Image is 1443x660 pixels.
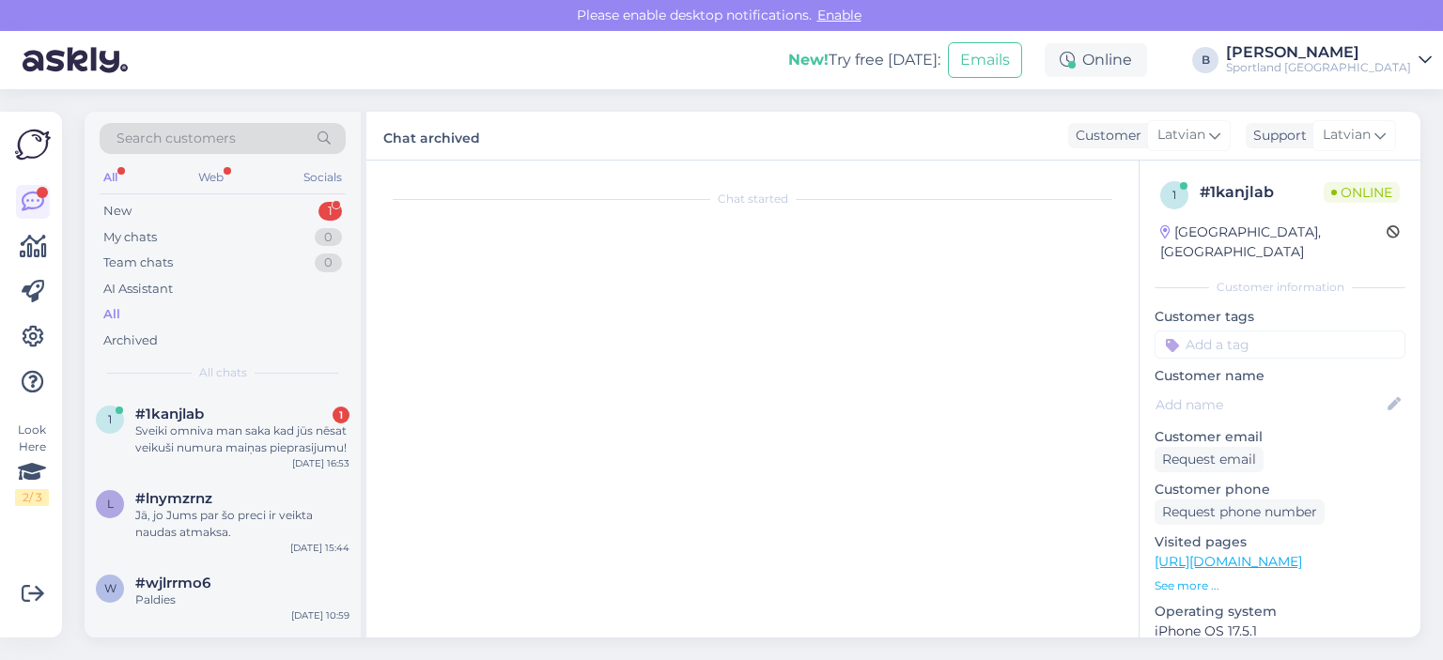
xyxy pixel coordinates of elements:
[103,280,173,299] div: AI Assistant
[107,497,114,511] span: l
[788,49,940,71] div: Try free [DATE]:
[1226,45,1411,60] div: [PERSON_NAME]
[1157,125,1205,146] span: Latvian
[1160,223,1387,262] div: [GEOGRAPHIC_DATA], [GEOGRAPHIC_DATA]
[1155,602,1405,622] p: Operating system
[1324,182,1400,203] span: Online
[199,364,247,381] span: All chats
[135,575,210,591] span: #wjlrrmo6
[1155,480,1405,499] p: Customer phone
[1155,330,1405,359] input: Add a tag
[103,228,157,247] div: My chats
[788,51,829,69] b: New!
[1155,307,1405,327] p: Customer tags
[812,7,867,23] span: Enable
[1156,394,1384,415] input: Add name
[1155,366,1405,386] p: Customer name
[300,165,346,190] div: Socials
[103,331,158,350] div: Archived
[15,127,51,162] img: Askly Logo
[116,129,236,148] span: Search customers
[1155,279,1405,296] div: Customer information
[1155,499,1325,525] div: Request phone number
[292,456,349,470] div: [DATE] 16:53
[1155,447,1264,472] div: Request email
[385,191,1120,207] div: Chat started
[1200,181,1324,204] div: # 1kanjlab
[15,422,49,506] div: Look Here
[315,228,342,247] div: 0
[1155,532,1405,552] p: Visited pages
[135,406,204,422] span: #1kanjlab
[135,490,212,507] span: #lnymzrnz
[1155,577,1405,594] p: See more ...
[103,202,132,221] div: New
[1068,126,1141,146] div: Customer
[318,202,342,221] div: 1
[103,305,120,324] div: All
[135,507,349,541] div: Jā, jo Jums par šo preci ir veikta naudas atmaksa.
[383,123,480,148] label: Chat archived
[1323,125,1371,146] span: Latvian
[1172,188,1176,202] span: 1
[194,165,227,190] div: Web
[1192,47,1218,73] div: B
[1155,427,1405,447] p: Customer email
[104,581,116,595] span: w
[1155,622,1405,641] p: iPhone OS 17.5.1
[135,591,349,608] div: Paldies
[15,489,49,506] div: 2 / 3
[1226,45,1432,75] a: [PERSON_NAME]Sportland [GEOGRAPHIC_DATA]
[291,608,349,622] div: [DATE] 10:59
[108,412,112,426] span: 1
[100,165,121,190] div: All
[1226,60,1411,75] div: Sportland [GEOGRAPHIC_DATA]
[1246,126,1307,146] div: Support
[1155,553,1302,570] a: [URL][DOMAIN_NAME]
[333,407,349,423] div: 1
[948,42,1022,78] button: Emails
[103,253,173,272] div: Team chats
[135,422,349,456] div: Sveiki omniva man saka kad jūs nēsat veikuši numura maiņas pieprasijumu!
[290,541,349,555] div: [DATE] 15:44
[315,253,342,272] div: 0
[1045,43,1147,77] div: Online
